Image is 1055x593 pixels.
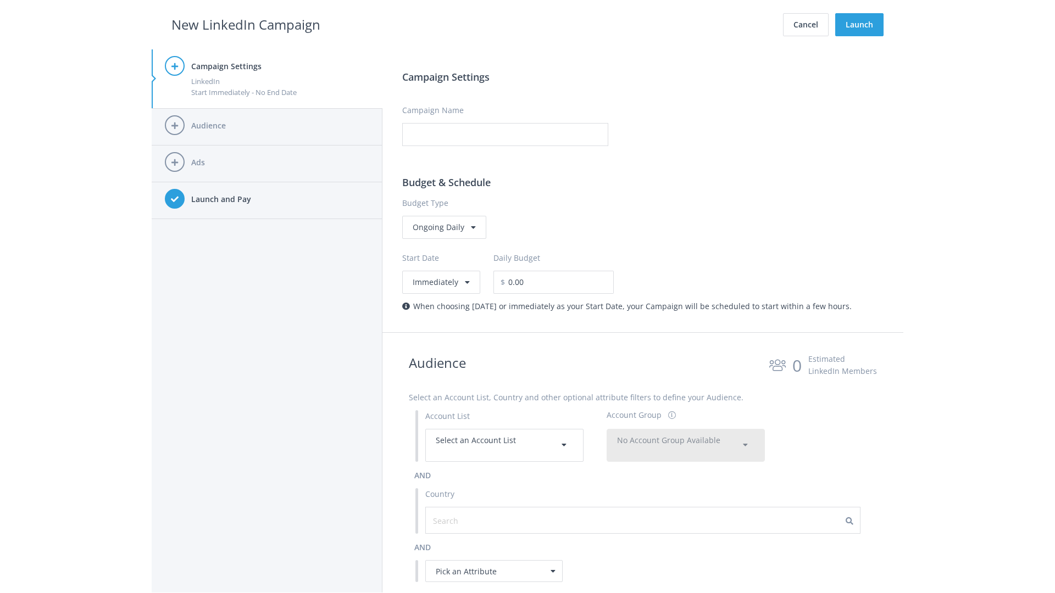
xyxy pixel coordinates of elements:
[783,13,829,36] button: Cancel
[402,104,464,116] label: Campaign Name
[409,391,743,404] label: Select an Account List, Country and other optional attribute filters to define your Audience.
[617,435,720,445] span: No Account Group Available
[402,300,884,312] div: When choosing [DATE] or immediately as your Start Date, your Campaign will be scheduled to start ...
[191,60,369,72] h4: Campaign Settings
[414,542,431,552] span: and
[191,120,369,132] h4: Audience
[402,216,486,239] div: Ongoing Daily
[436,434,573,456] div: Select an Account List
[425,488,454,500] label: Country
[792,353,802,378] div: 0
[493,252,540,264] label: Daily Budget
[425,410,470,422] label: Account List
[617,434,754,456] div: No Account Group Available
[402,197,884,209] label: Budget Type
[493,271,505,294] span: $
[191,193,369,205] h4: Launch and Pay
[607,409,662,421] div: Account Group
[191,87,369,98] div: Start Immediately - No End Date
[191,76,369,87] div: LinkedIn
[425,560,563,582] div: Pick an Attribute
[402,69,884,85] h3: Campaign Settings
[433,514,531,527] input: Search
[808,353,877,377] div: Estimated LinkedIn Members
[171,14,320,35] h2: New LinkedIn Campaign
[414,470,431,480] span: and
[191,156,369,169] h4: Ads
[436,435,516,445] span: Select an Account List
[402,271,480,294] button: Immediately
[402,252,493,264] label: Start Date
[835,13,884,36] button: Launch
[402,175,884,190] h3: Budget & Schedule
[409,353,466,378] h2: Audience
